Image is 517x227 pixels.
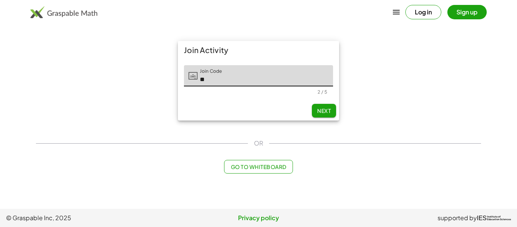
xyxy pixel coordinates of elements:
[224,160,293,174] button: Go to Whiteboard
[254,139,263,148] span: OR
[477,213,511,222] a: IESInstitute ofEducation Sciences
[447,5,487,19] button: Sign up
[477,214,487,222] span: IES
[178,41,339,59] div: Join Activity
[438,213,477,222] span: supported by
[318,89,327,95] div: 2 / 5
[230,163,286,170] span: Go to Whiteboard
[312,104,336,117] button: Next
[6,213,174,222] span: © Graspable Inc, 2025
[174,213,343,222] a: Privacy policy
[317,107,331,114] span: Next
[405,5,441,19] button: Log in
[487,216,511,221] span: Institute of Education Sciences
